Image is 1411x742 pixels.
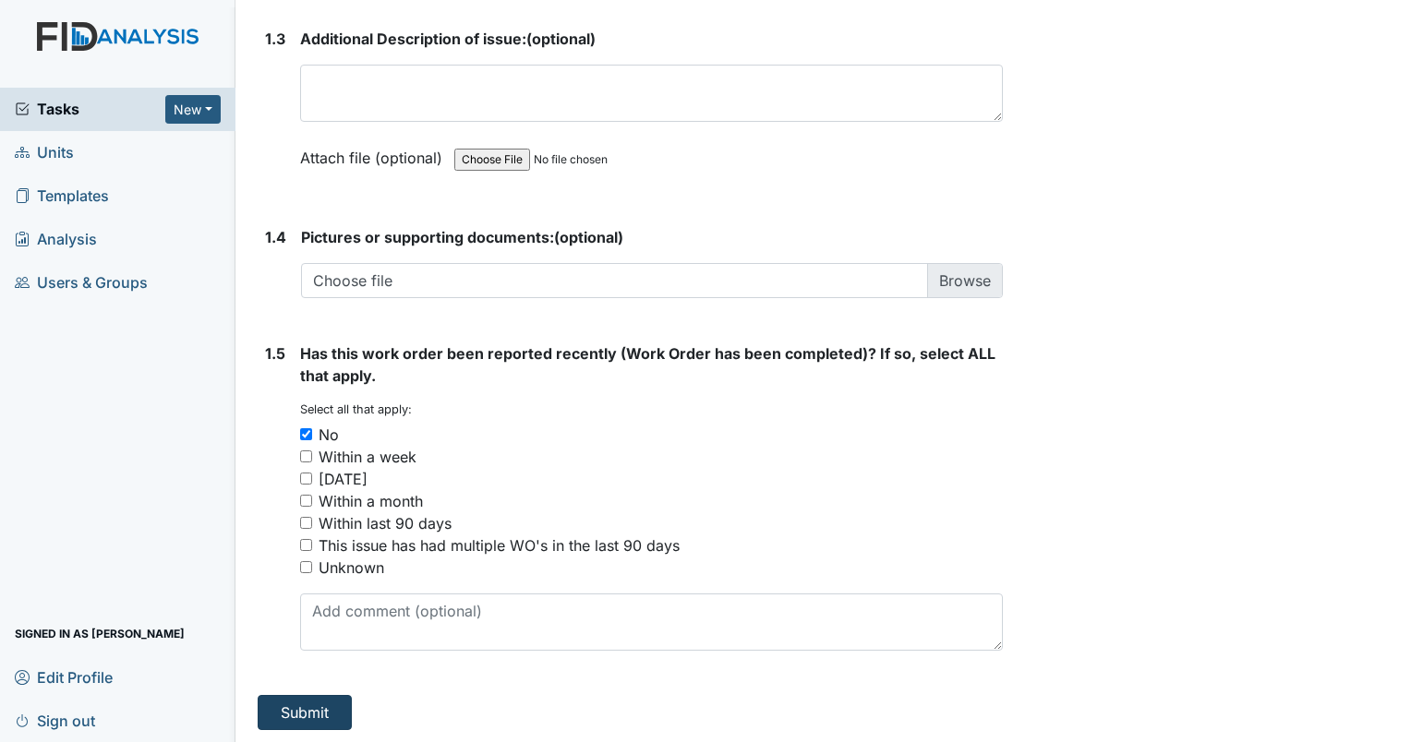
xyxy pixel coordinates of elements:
[15,663,113,691] span: Edit Profile
[300,539,312,551] input: This issue has had multiple WO's in the last 90 days
[258,695,352,730] button: Submit
[15,138,74,167] span: Units
[300,428,312,440] input: No
[319,490,423,512] div: Within a month
[15,182,109,210] span: Templates
[300,495,312,507] input: Within a month
[15,706,95,735] span: Sign out
[301,226,1003,248] strong: (optional)
[300,450,312,462] input: Within a week
[300,344,995,385] span: Has this work order been reported recently (Work Order has been completed)? If so, select ALL tha...
[319,446,416,468] div: Within a week
[265,28,285,50] label: 1.3
[15,98,165,120] a: Tasks
[165,95,221,124] button: New
[300,561,312,573] input: Unknown
[265,226,286,248] label: 1.4
[15,225,97,254] span: Analysis
[15,619,185,648] span: Signed in as [PERSON_NAME]
[319,512,452,534] div: Within last 90 days
[300,30,526,48] span: Additional Description of issue:
[300,473,312,485] input: [DATE]
[300,517,312,529] input: Within last 90 days
[300,402,412,416] small: Select all that apply:
[300,28,1003,50] strong: (optional)
[300,137,450,169] label: Attach file (optional)
[15,269,148,297] span: Users & Groups
[319,424,339,446] div: No
[319,556,384,579] div: Unknown
[319,534,680,556] div: This issue has had multiple WO's in the last 90 days
[301,228,554,246] span: Pictures or supporting documents:
[265,342,285,365] label: 1.5
[319,468,368,490] div: [DATE]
